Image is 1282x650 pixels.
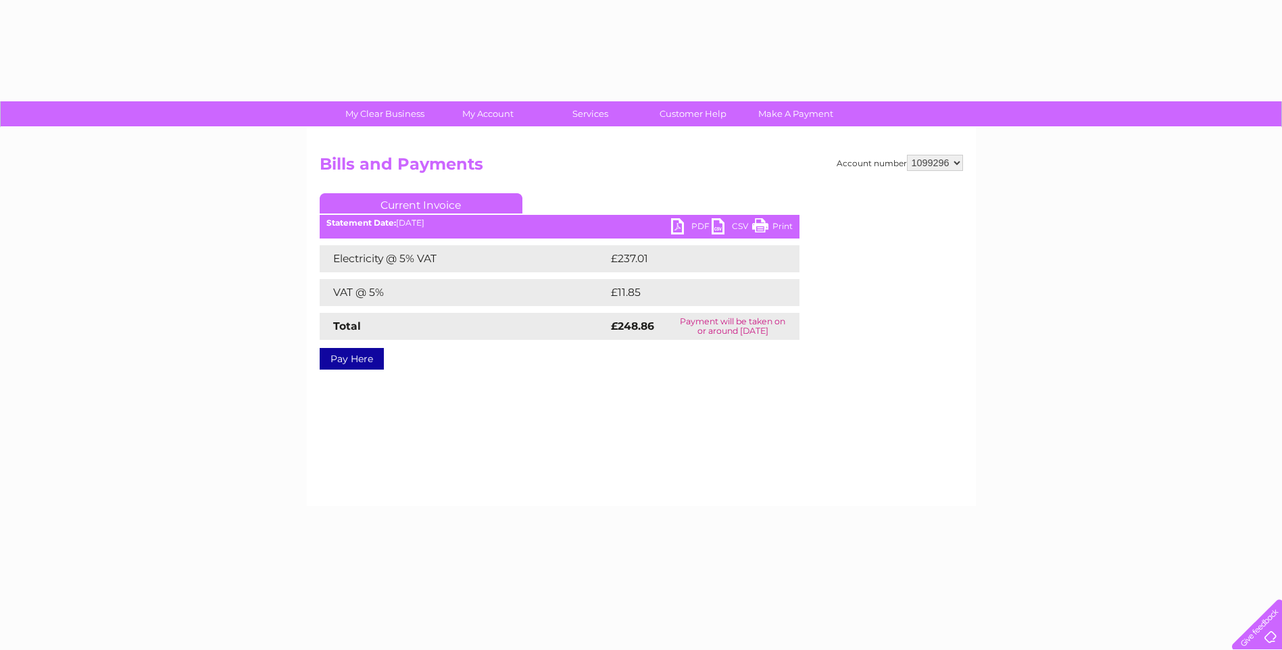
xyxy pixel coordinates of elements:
td: £11.85 [608,279,770,306]
a: Make A Payment [740,101,852,126]
a: Current Invoice [320,193,522,214]
td: VAT @ 5% [320,279,608,306]
a: Customer Help [637,101,749,126]
td: Payment will be taken on or around [DATE] [666,313,799,340]
a: Services [535,101,646,126]
a: PDF [671,218,712,238]
div: [DATE] [320,218,799,228]
a: Pay Here [320,348,384,370]
div: Account number [837,155,963,171]
a: My Account [432,101,543,126]
h2: Bills and Payments [320,155,963,180]
a: Print [752,218,793,238]
a: My Clear Business [329,101,441,126]
strong: Total [333,320,361,332]
a: CSV [712,218,752,238]
b: Statement Date: [326,218,396,228]
strong: £248.86 [611,320,654,332]
td: £237.01 [608,245,774,272]
td: Electricity @ 5% VAT [320,245,608,272]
